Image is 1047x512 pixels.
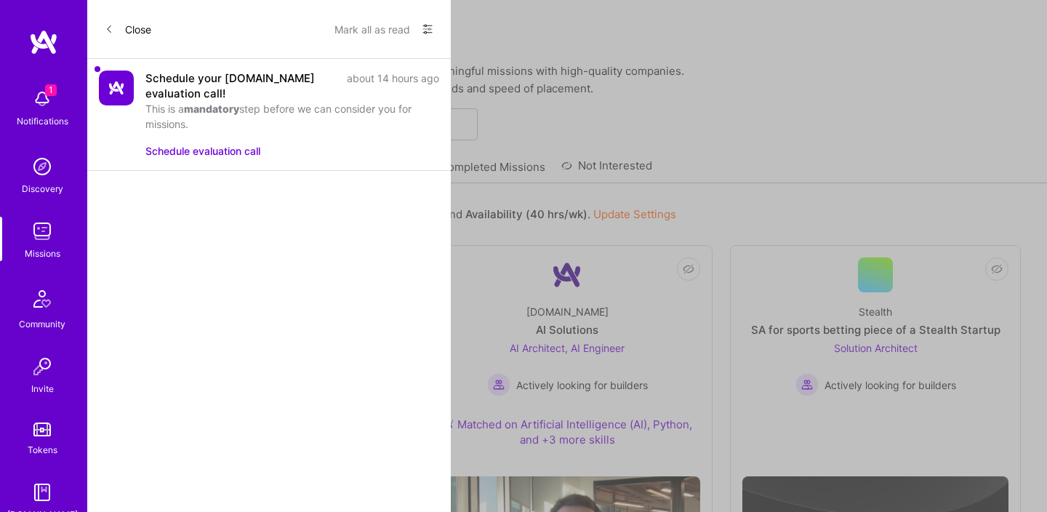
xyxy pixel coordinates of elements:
img: guide book [28,478,57,507]
div: Invite [31,381,54,396]
img: Invite [28,352,57,381]
b: mandatory [184,103,239,115]
div: Community [19,316,65,332]
div: Discovery [22,181,63,196]
img: logo [29,29,58,55]
button: Close [105,17,151,41]
div: Missions [25,246,60,261]
button: Mark all as read [334,17,410,41]
img: discovery [28,152,57,181]
img: Company Logo [99,71,134,105]
div: Tokens [28,442,57,457]
div: about 14 hours ago [347,71,439,101]
img: tokens [33,423,51,436]
button: Schedule evaluation call [145,143,260,159]
div: This is a step before we can consider you for missions. [145,101,439,132]
div: Schedule your [DOMAIN_NAME] evaluation call! [145,71,338,101]
img: teamwork [28,217,57,246]
img: Community [25,281,60,316]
